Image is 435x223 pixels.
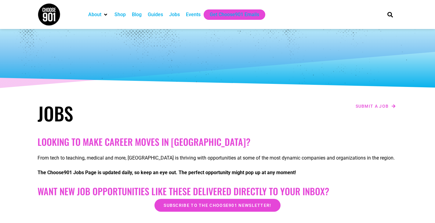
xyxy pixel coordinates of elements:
[38,154,398,162] p: From tech to teaching, medical and more, [GEOGRAPHIC_DATA] is thriving with opportunities at some...
[132,11,142,18] a: Blog
[354,102,398,110] a: Submit a job
[169,11,180,18] a: Jobs
[38,102,215,124] h1: Jobs
[38,136,398,147] h2: Looking to make career moves in [GEOGRAPHIC_DATA]?
[148,11,163,18] a: Guides
[38,170,296,175] strong: The Choose901 Jobs Page is updated daily, so keep an eye out. The perfect opportunity might pop u...
[210,11,259,18] a: Get Choose901 Emails
[356,104,389,108] span: Submit a job
[385,9,395,20] div: Search
[38,186,398,197] h2: Want New Job Opportunities like these Delivered Directly to your Inbox?
[154,199,280,212] a: Subscribe to the Choose901 newsletter!
[164,203,271,207] span: Subscribe to the Choose901 newsletter!
[186,11,201,18] a: Events
[85,9,111,20] div: About
[114,11,126,18] a: Shop
[85,9,377,20] nav: Main nav
[88,11,101,18] a: About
